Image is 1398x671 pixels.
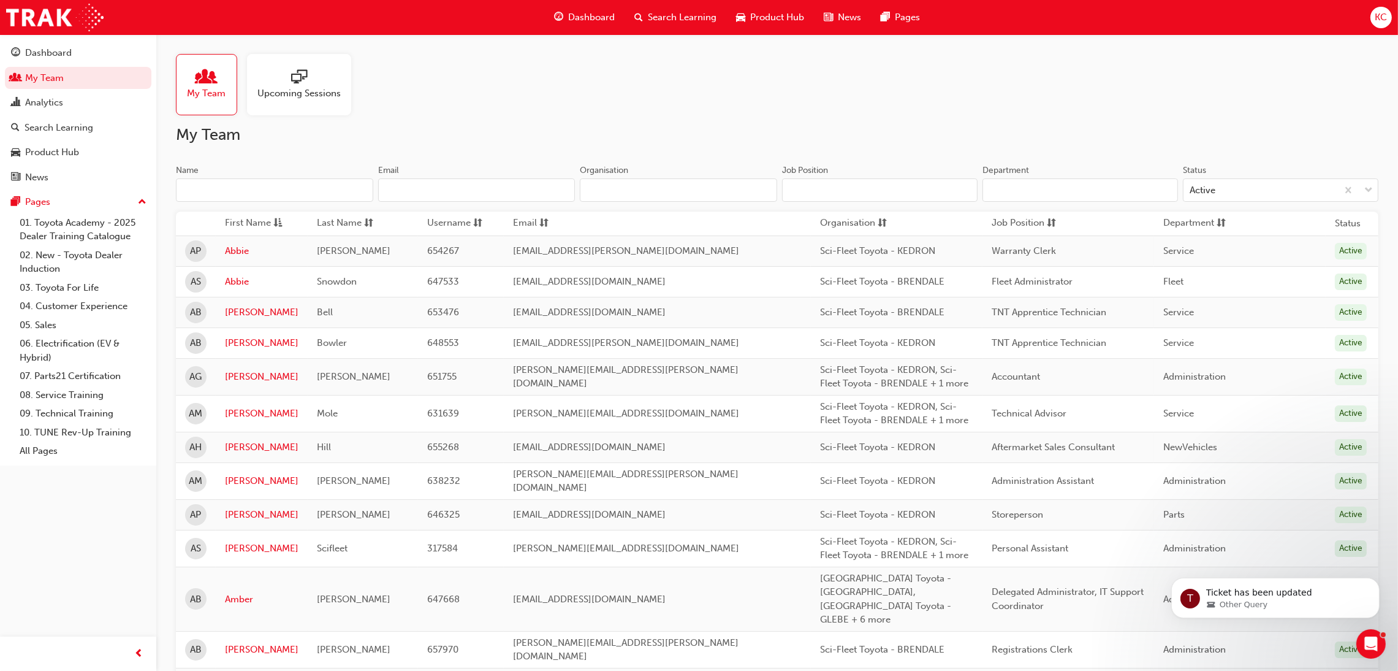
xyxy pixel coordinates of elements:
span: NewVehicles [1163,442,1217,453]
a: car-iconProduct Hub [726,5,814,30]
span: 647668 [427,594,460,605]
input: Name [176,178,373,202]
span: AM [189,407,203,421]
span: Hill [317,442,331,453]
span: Sci-Fleet Toyota - KEDRON [820,475,935,486]
a: Trak [6,4,104,31]
th: Status [1335,217,1361,231]
span: Personal Assistant [992,543,1068,554]
span: [PERSON_NAME] [317,594,390,605]
span: sorting-icon [473,216,482,231]
span: [PERSON_NAME] [317,371,390,382]
button: Usernamesorting-icon [427,216,495,231]
span: car-icon [11,147,20,158]
span: 317584 [427,543,458,554]
a: guage-iconDashboard [544,5,625,30]
span: pages-icon [881,10,890,25]
span: Mole [317,408,338,419]
a: 10. TUNE Rev-Up Training [15,423,151,442]
a: pages-iconPages [871,5,930,30]
h2: My Team [176,125,1378,145]
a: 04. Customer Experience [15,297,151,316]
div: Active [1335,507,1367,523]
span: 638232 [427,475,460,486]
a: 06. Electrification (EV & Hybrid) [15,334,151,367]
div: Active [1335,642,1367,658]
span: people-icon [11,73,20,84]
a: Product Hub [5,141,151,164]
span: Fleet [1163,276,1183,287]
a: [PERSON_NAME] [225,336,298,350]
a: Upcoming Sessions [247,54,361,115]
span: TNT Apprentice Technician [992,307,1106,318]
a: news-iconNews [814,5,871,30]
span: Sci-Fleet Toyota - BRENDALE [820,307,944,318]
span: AS [191,275,201,289]
span: news-icon [824,10,833,25]
span: [EMAIL_ADDRESS][PERSON_NAME][DOMAIN_NAME] [513,245,739,256]
span: AG [190,370,202,384]
span: Scifleet [317,543,348,554]
button: Departmentsorting-icon [1163,216,1231,231]
span: Service [1163,245,1194,256]
span: [EMAIL_ADDRESS][DOMAIN_NAME] [513,307,666,318]
span: Sci-Fleet Toyota - BRENDALE [820,644,944,655]
div: Department [982,164,1029,177]
a: Analytics [5,91,151,114]
a: [PERSON_NAME] [225,407,298,421]
button: DashboardMy TeamAnalyticsSearch LearningProduct HubNews [5,39,151,191]
button: Last Namesorting-icon [317,216,384,231]
div: Active [1190,183,1215,197]
span: [PERSON_NAME] [317,509,390,520]
span: news-icon [11,172,20,183]
span: 653476 [427,307,459,318]
span: AB [190,592,202,607]
span: guage-icon [554,10,563,25]
span: Service [1163,408,1194,419]
a: Abbie [225,244,298,258]
a: 05. Sales [15,316,151,335]
span: Sci-Fleet Toyota - KEDRON [820,442,935,453]
span: Search Learning [648,10,716,25]
span: AB [190,305,202,320]
span: search-icon [634,10,643,25]
span: Aftermarket Sales Consultant [992,442,1115,453]
span: Pages [895,10,920,25]
span: prev-icon [135,646,144,662]
input: Job Position [782,178,978,202]
span: AB [190,643,202,657]
span: 646325 [427,509,460,520]
a: Abbie [225,275,298,289]
a: Dashboard [5,42,151,64]
a: [PERSON_NAME] [225,643,298,657]
button: Job Positionsorting-icon [992,216,1059,231]
span: 647533 [427,276,459,287]
span: Warranty Clerk [992,245,1056,256]
a: 09. Technical Training [15,404,151,423]
a: [PERSON_NAME] [225,440,298,454]
span: people-icon [199,69,215,86]
span: 631639 [427,408,459,419]
span: sorting-icon [539,216,549,231]
a: 08. Service Training [15,386,151,405]
span: sessionType_ONLINE_URL-icon [291,69,307,86]
div: Analytics [25,96,63,110]
span: chart-icon [11,98,20,109]
a: 01. Toyota Academy - 2025 Dealer Training Catalogue [15,213,151,246]
span: Administration Assistant [992,475,1094,486]
input: Organisation [580,178,777,202]
a: [PERSON_NAME] [225,305,298,320]
a: Search Learning [5,117,151,139]
span: [EMAIL_ADDRESS][DOMAIN_NAME] [513,509,666,520]
span: Email [513,216,537,231]
div: Active [1335,369,1367,385]
input: Email [378,178,576,202]
span: KC [1375,10,1387,25]
span: [PERSON_NAME][EMAIL_ADDRESS][PERSON_NAME][DOMAIN_NAME] [513,364,739,389]
a: 02. New - Toyota Dealer Induction [15,246,151,278]
a: My Team [5,67,151,90]
span: up-icon [138,194,146,210]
